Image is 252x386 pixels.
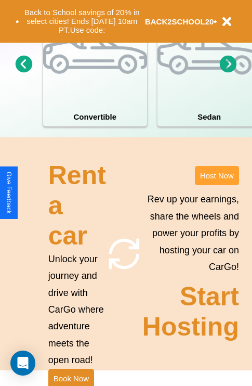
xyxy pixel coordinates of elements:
b: BACK2SCHOOL20 [145,17,214,26]
button: Host Now [195,166,239,185]
p: Rev up your earnings, share the wheels and power your profits by hosting your car on CarGo! [142,191,239,275]
p: Unlock your journey and drive with CarGo where adventure meets the open road! [48,251,106,369]
h4: Convertible [43,107,147,126]
h2: Start Hosting [142,281,239,342]
div: Open Intercom Messenger [10,351,35,376]
div: Give Feedback [5,172,12,214]
button: Back to School savings of 20% in select cities! Ends [DATE] 10am PT.Use code: [19,5,145,37]
h2: Rent a car [48,160,106,251]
